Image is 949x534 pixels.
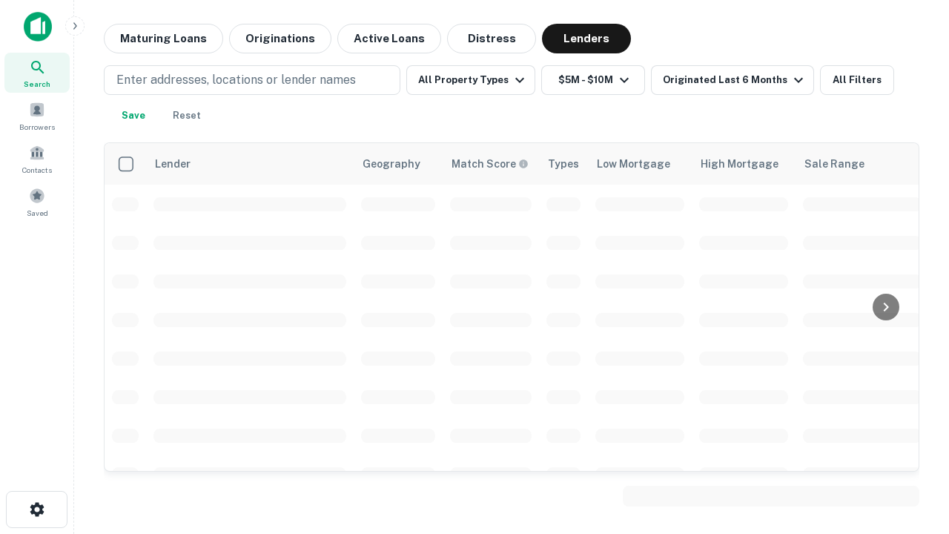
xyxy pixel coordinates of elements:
button: $5M - $10M [541,65,645,95]
th: High Mortgage [692,143,796,185]
button: Enter addresses, locations or lender names [104,65,400,95]
button: Lenders [542,24,631,53]
th: Lender [146,143,354,185]
h6: Match Score [452,156,526,172]
div: High Mortgage [701,155,778,173]
span: Contacts [22,164,52,176]
div: Types [548,155,579,173]
span: Saved [27,207,48,219]
button: Distress [447,24,536,53]
button: All Property Types [406,65,535,95]
button: All Filters [820,65,894,95]
div: Sale Range [804,155,864,173]
button: Active Loans [337,24,441,53]
th: Capitalize uses an advanced AI algorithm to match your search with the best lender. The match sco... [443,143,539,185]
div: Low Mortgage [597,155,670,173]
a: Saved [4,182,70,222]
button: Originations [229,24,331,53]
iframe: Chat Widget [875,415,949,487]
div: Capitalize uses an advanced AI algorithm to match your search with the best lender. The match sco... [452,156,529,172]
span: Search [24,78,50,90]
button: Originated Last 6 Months [651,65,814,95]
span: Borrowers [19,121,55,133]
th: Geography [354,143,443,185]
th: Types [539,143,588,185]
button: Save your search to get updates of matches that match your search criteria. [110,101,157,131]
th: Low Mortgage [588,143,692,185]
a: Search [4,53,70,93]
a: Contacts [4,139,70,179]
th: Sale Range [796,143,929,185]
button: Reset [163,101,211,131]
button: Maturing Loans [104,24,223,53]
img: capitalize-icon.png [24,12,52,42]
div: Lender [155,155,191,173]
p: Enter addresses, locations or lender names [116,71,356,89]
div: Geography [363,155,420,173]
div: Originated Last 6 Months [663,71,807,89]
a: Borrowers [4,96,70,136]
